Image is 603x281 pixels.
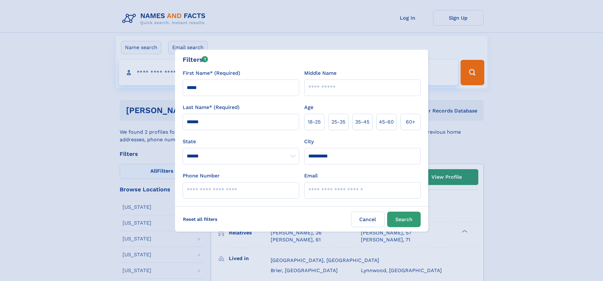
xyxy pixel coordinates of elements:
[183,138,299,145] label: State
[304,172,318,180] label: Email
[308,118,321,126] span: 18‑25
[183,69,240,77] label: First Name* (Required)
[304,104,313,111] label: Age
[379,118,394,126] span: 45‑60
[304,69,336,77] label: Middle Name
[355,118,369,126] span: 35‑45
[406,118,415,126] span: 60+
[183,55,208,64] div: Filters
[387,212,421,227] button: Search
[351,212,385,227] label: Cancel
[183,104,240,111] label: Last Name* (Required)
[183,172,220,180] label: Phone Number
[179,212,222,227] label: Reset all filters
[331,118,345,126] span: 25‑35
[304,138,314,145] label: City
